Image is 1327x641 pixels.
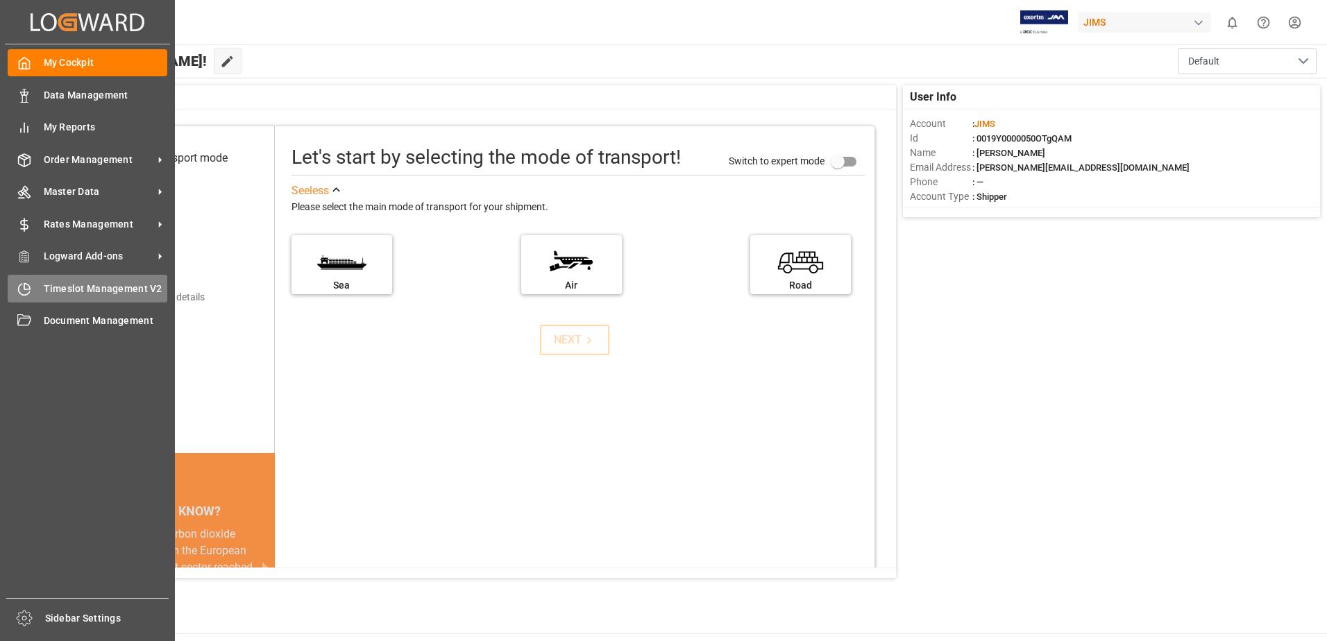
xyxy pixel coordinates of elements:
span: : — [972,177,983,187]
span: : [972,119,995,129]
span: : [PERSON_NAME][EMAIL_ADDRESS][DOMAIN_NAME] [972,162,1190,173]
img: Exertis%20JAM%20-%20Email%20Logo.jpg_1722504956.jpg [1020,10,1068,35]
button: open menu [1178,48,1317,74]
a: My Reports [8,114,167,141]
span: Switch to expert mode [729,155,825,166]
span: Data Management [44,88,168,103]
span: Timeslot Management V2 [44,282,168,296]
span: Document Management [44,314,168,328]
span: Account [910,117,972,131]
span: My Reports [44,120,168,135]
div: Let's start by selecting the mode of transport! [291,143,681,172]
span: Phone [910,175,972,189]
span: Sidebar Settings [45,611,169,626]
a: Data Management [8,81,167,108]
button: JIMS [1078,9,1217,35]
span: Name [910,146,972,160]
span: JIMS [974,119,995,129]
div: Add shipping details [118,290,205,305]
button: Help Center [1248,7,1279,38]
span: My Cockpit [44,55,168,70]
div: NEXT [554,332,596,348]
span: : 0019Y0000050OTgQAM [972,133,1072,144]
span: Email Address [910,160,972,175]
span: Account Type [910,189,972,204]
button: NEXT [540,325,609,355]
div: See less [291,182,329,199]
div: Please select the main mode of transport for your shipment. [291,199,865,216]
a: My Cockpit [8,49,167,76]
span: : [PERSON_NAME] [972,148,1045,158]
span: Order Management [44,153,153,167]
span: Id [910,131,972,146]
span: : Shipper [972,191,1007,202]
div: Road [757,278,844,293]
div: JIMS [1078,12,1211,33]
a: Document Management [8,307,167,334]
span: User Info [910,89,956,105]
button: next slide / item [255,526,275,609]
span: Rates Management [44,217,153,232]
span: Master Data [44,185,153,199]
span: Logward Add-ons [44,249,153,264]
a: Timeslot Management V2 [8,275,167,302]
div: Air [528,278,615,293]
span: Default [1188,54,1219,69]
div: Sea [298,278,385,293]
button: show 0 new notifications [1217,7,1248,38]
span: Hello [PERSON_NAME]! [58,48,207,74]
